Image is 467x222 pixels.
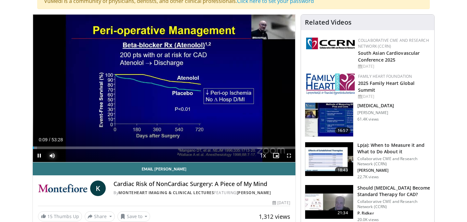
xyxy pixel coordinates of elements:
p: 61.4K views [357,117,379,122]
a: [PERSON_NAME] [237,190,271,195]
button: Share [85,211,115,222]
a: Family Heart Foundation [358,74,412,79]
p: [PERSON_NAME] [357,110,394,115]
p: [PERSON_NAME] [357,168,430,173]
span: 18:43 [335,167,351,173]
img: a04ee3ba-8487-4636-b0fb-5e8d268f3737.png.150x105_q85_autocrop_double_scale_upscale_version-0.2.png [306,38,355,49]
img: a92b9a22-396b-4790-a2bb-5028b5f4e720.150x105_q85_crop-smart_upscale.jpg [305,103,353,136]
h3: [MEDICAL_DATA] [357,102,394,109]
div: By FEATURING [114,190,290,196]
span: 1,312 views [259,213,290,220]
img: 96363db5-6b1b-407f-974b-715268b29f70.jpeg.150x105_q85_autocrop_double_scale_upscale_version-0.2.jpg [306,74,355,95]
a: K [90,181,106,196]
button: Save to [117,211,150,222]
button: Fullscreen [282,149,295,162]
a: South Asian Cardiovascular Conference 2025 [358,50,420,63]
p: 22.7K views [357,174,379,180]
div: [DATE] [358,64,429,69]
button: Mute [46,149,59,162]
h3: Lp(a): When to Measure it and What to Do About it [357,142,430,155]
span: 53:28 [52,137,63,142]
span: 15 [47,213,53,219]
p: Collaborative CME and Research Network (CCRN) [357,199,430,209]
img: eb63832d-2f75-457d-8c1a-bbdc90eb409c.150x105_q85_crop-smart_upscale.jpg [305,185,353,219]
a: 2025 Family Heart Global Summit [358,80,414,93]
h3: Should [MEDICAL_DATA] Become Standard Therapy for CAD? [357,185,430,198]
button: Enable picture-in-picture mode [269,149,282,162]
div: Progress Bar [33,146,295,149]
button: Pause [33,149,46,162]
div: [DATE] [358,94,429,99]
p: P. Ridker [357,211,430,216]
h4: Related Videos [305,18,352,26]
a: 16:57 [MEDICAL_DATA] [PERSON_NAME] 61.4K views [305,102,430,137]
p: Collaborative CME and Research Network (CCRN) [357,156,430,167]
button: Playback Rate [257,149,269,162]
video-js: Video Player [33,15,295,162]
a: Email [PERSON_NAME] [33,162,295,175]
img: 7a20132b-96bf-405a-bedd-783937203c38.150x105_q85_crop-smart_upscale.jpg [305,142,353,176]
a: MonteHeart Imaging & Clinical Lectures [118,190,214,195]
h4: Cardiac Risk of NonCardiac Surgery: A Piece of My Mind [114,181,290,188]
span: 21:34 [335,210,351,216]
span: 0:09 [39,137,47,142]
a: Collaborative CME and Research Network (CCRN) [358,38,429,49]
div: [DATE] [272,200,290,206]
img: MonteHeart Imaging & Clinical Lectures [38,181,88,196]
span: / [49,137,50,142]
a: 15 Thumbs Up [38,211,82,221]
a: 18:43 Lp(a): When to Measure it and What to Do About it Collaborative CME and Research Network (C... [305,142,430,180]
span: 16:57 [335,127,351,134]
